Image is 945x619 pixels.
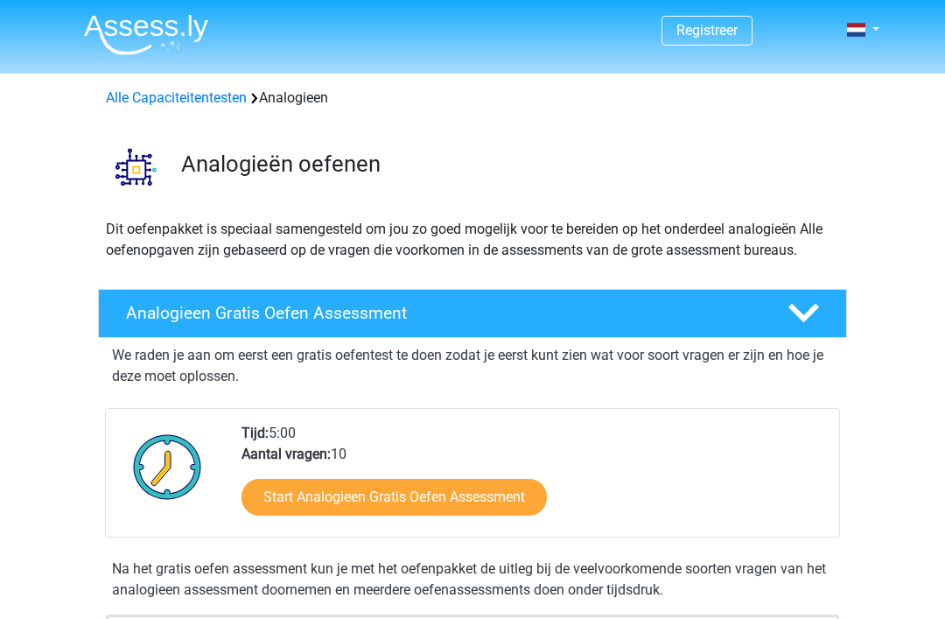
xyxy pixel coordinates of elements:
a: Analogieen Gratis Oefen Assessment [91,289,854,338]
div: 5:00 10 [228,423,838,537]
a: Alle Capaciteitentesten [106,89,247,106]
h4: Analogieen Gratis Oefen Assessment [126,303,759,323]
img: Assessly [84,14,208,55]
p: We raden je aan om eerst een gratis oefentest te doen zodat je eerst kunt zien wat voor soort vra... [112,345,833,387]
a: Start Analogieen Gratis Oefen Assessment [241,479,547,516]
b: Aantal vragen: [241,446,331,462]
a: Registreer [676,22,738,39]
div: Analogieen [99,88,846,109]
div: Na het gratis oefen assessment kun je met het oefenpakket de uitleg bij de veelvoorkomende soorte... [105,559,840,601]
p: Dit oefenpakket is speciaal samengesteld om jou zo goed mogelijk voor te bereiden op het onderdee... [106,219,839,261]
img: Klok [123,423,212,510]
img: analogieen [99,130,173,204]
b: Tijd: [241,425,269,441]
h3: Analogieën oefenen [181,151,833,178]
